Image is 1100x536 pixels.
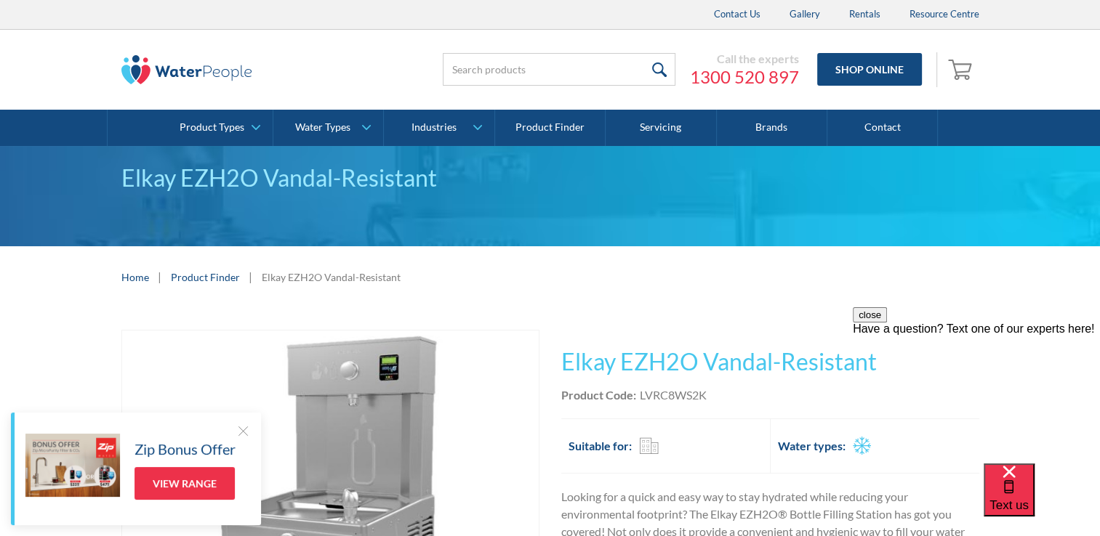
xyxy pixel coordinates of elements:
div: LVRC8WS2K [640,386,707,404]
a: Contact [827,110,938,146]
iframe: podium webchat widget prompt [853,307,1100,482]
a: Product Types [163,110,273,146]
div: Product Types [180,121,244,134]
a: Brands [717,110,827,146]
a: View Range [135,467,235,500]
iframe: podium webchat widget bubble [984,463,1100,536]
div: Call the experts [690,52,799,66]
a: Product Finder [171,269,240,285]
a: Water Types [273,110,383,146]
strong: Product Code: [561,388,636,402]
h5: Zip Bonus Offer [135,438,236,460]
div: | [156,268,164,285]
a: Industries [384,110,494,146]
input: Search products [443,53,675,86]
h2: Suitable for: [569,437,632,455]
a: Home [121,269,149,285]
a: Open empty cart [944,52,979,87]
div: | [247,268,254,285]
div: Water Types [295,121,350,134]
div: Elkay EZH2O Vandal-Resistant [121,161,979,195]
img: shopping cart [948,57,976,81]
h1: Elkay EZH2O Vandal-Resistant [561,344,979,379]
div: Industries [412,121,457,134]
a: Servicing [606,110,716,146]
a: Product Finder [495,110,606,146]
img: Zip Bonus Offer [25,434,120,497]
div: Elkay EZH2O Vandal-Resistant [262,269,401,285]
a: 1300 520 897 [690,66,799,88]
img: The Water People [121,55,252,84]
a: Shop Online [817,53,922,86]
h2: Water types: [778,437,846,455]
